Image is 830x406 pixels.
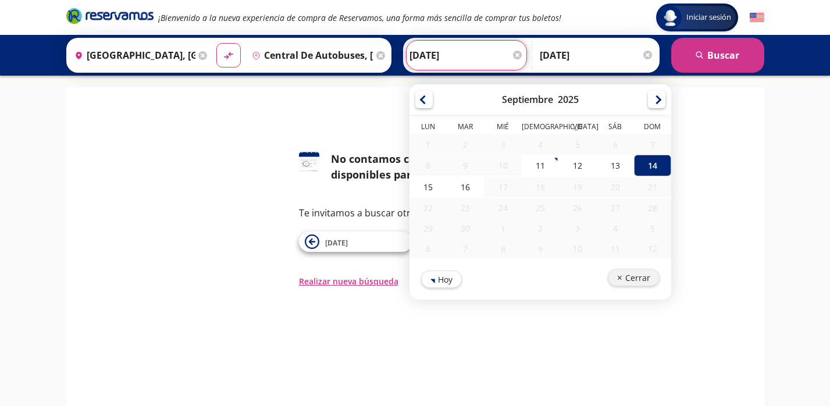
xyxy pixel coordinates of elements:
th: Jueves [521,122,558,134]
div: Septiembre [502,93,553,106]
th: Viernes [559,122,596,134]
th: Miércoles [484,122,521,134]
div: 11-Sep-25 [521,155,558,176]
div: 06-Sep-25 [596,134,633,155]
div: 03-Oct-25 [559,218,596,238]
div: 04-Oct-25 [596,218,633,238]
input: Buscar Origen [70,41,196,70]
button: Realizar nueva búsqueda [299,275,398,287]
th: Lunes [409,122,447,134]
div: 06-Oct-25 [409,238,447,259]
button: Cerrar [607,269,659,286]
div: 23-Sep-25 [447,198,484,218]
th: Domingo [633,122,671,134]
input: Opcional [540,41,654,70]
div: 2025 [558,93,579,106]
div: 26-Sep-25 [559,198,596,218]
input: Elegir Fecha [409,41,523,70]
div: 01-Sep-25 [409,134,447,155]
div: 25-Sep-25 [521,198,558,218]
th: Martes [447,122,484,134]
div: 01-Oct-25 [484,218,521,238]
div: 29-Sep-25 [409,218,447,238]
em: ¡Bienvenido a la nueva experiencia de compra de Reservamos, una forma más sencilla de comprar tus... [158,12,561,23]
div: 09-Sep-25 [447,155,484,176]
div: 02-Oct-25 [521,218,558,238]
div: 08-Sep-25 [409,155,447,176]
div: 05-Sep-25 [559,134,596,155]
div: 08-Oct-25 [484,238,521,259]
span: [DATE] [325,238,348,248]
th: Sábado [596,122,633,134]
div: 20-Sep-25 [596,177,633,197]
button: English [750,10,764,25]
div: 27-Sep-25 [596,198,633,218]
input: Buscar Destino [247,41,373,70]
div: 17-Sep-25 [484,177,521,197]
div: 04-Sep-25 [521,134,558,155]
div: 22-Sep-25 [409,198,447,218]
div: 10-Oct-25 [559,238,596,259]
a: Brand Logo [66,7,154,28]
div: 18-Sep-25 [521,177,558,197]
div: 30-Sep-25 [447,218,484,238]
span: Iniciar sesión [682,12,736,23]
div: 02-Sep-25 [447,134,484,155]
div: No contamos con horarios disponibles para esta fecha [331,151,532,183]
div: 11-Oct-25 [596,238,633,259]
div: 07-Oct-25 [447,238,484,259]
div: 07-Sep-25 [633,134,671,155]
div: 03-Sep-25 [484,134,521,155]
div: 12-Oct-25 [633,238,671,259]
div: 10-Sep-25 [484,155,521,176]
div: 05-Oct-25 [633,218,671,238]
i: Brand Logo [66,7,154,24]
div: 21-Sep-25 [633,177,671,197]
div: 15-Sep-25 [409,176,447,198]
div: 13-Sep-25 [596,155,633,176]
div: 12-Sep-25 [559,155,596,176]
div: 28-Sep-25 [633,198,671,218]
div: 09-Oct-25 [521,238,558,259]
button: [DATE] [299,232,412,252]
button: Buscar [671,38,764,73]
button: Hoy [421,270,462,288]
div: 19-Sep-25 [559,177,596,197]
div: 24-Sep-25 [484,198,521,218]
div: 16-Sep-25 [447,176,484,198]
div: 14-Sep-25 [633,155,671,176]
p: Te invitamos a buscar otra fecha o ruta [299,206,532,220]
